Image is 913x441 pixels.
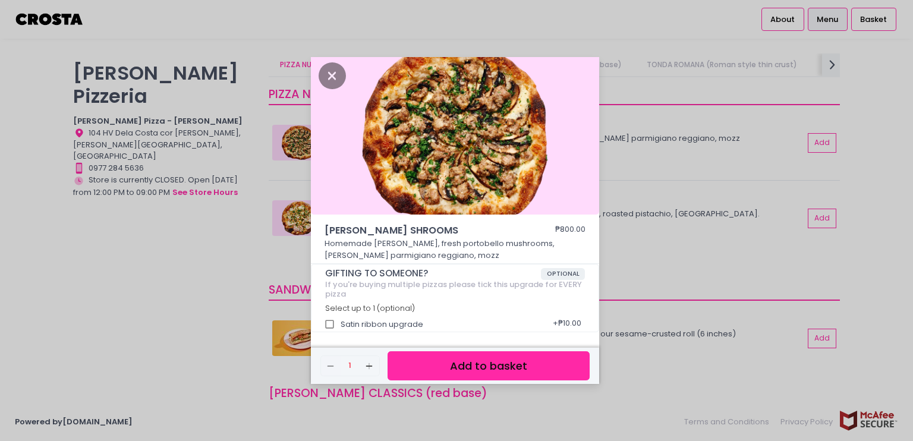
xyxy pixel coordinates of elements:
span: Select up to 1 (optional) [325,303,415,313]
div: If you're buying multiple pizzas please tick this upgrade for EVERY pizza [325,280,585,298]
span: [PERSON_NAME] SHROOMS [325,223,521,238]
img: SALCICCIA SHROOMS [311,53,599,215]
button: Close [319,69,346,81]
span: GIFTING TO SOMEONE? [325,268,541,279]
div: + ₱10.00 [549,313,585,336]
span: OPTIONAL [541,268,585,280]
div: ₱800.00 [555,223,585,238]
button: Add to basket [388,351,590,380]
p: Homemade [PERSON_NAME], fresh portobello mushrooms, [PERSON_NAME] parmigiano reggiano, mozz [325,238,586,261]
